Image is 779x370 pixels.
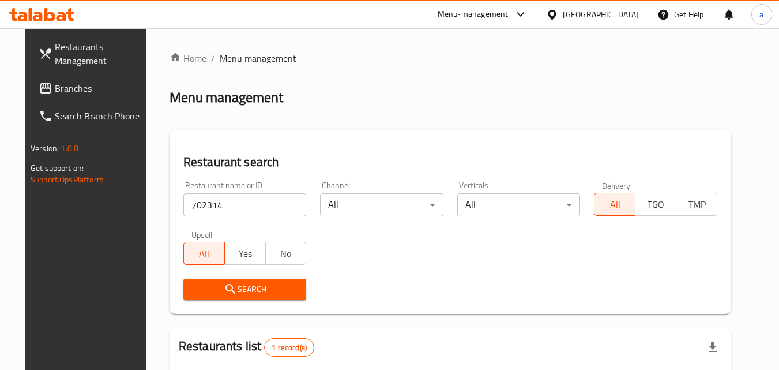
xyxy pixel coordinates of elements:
[640,196,672,213] span: TGO
[170,51,206,65] a: Home
[699,334,727,361] div: Export file
[320,193,443,216] div: All
[29,74,155,102] a: Branches
[457,193,581,216] div: All
[61,141,78,156] span: 1.0.0
[229,245,261,262] span: Yes
[676,193,717,216] button: TMP
[270,245,302,262] span: No
[183,242,225,265] button: All
[170,51,731,65] nav: breadcrumb
[29,33,155,74] a: Restaurants Management
[264,338,314,357] div: Total records count
[189,245,220,262] span: All
[224,242,266,265] button: Yes
[265,242,307,265] button: No
[635,193,676,216] button: TGO
[31,172,104,187] a: Support.OpsPlatform
[563,8,639,21] div: [GEOGRAPHIC_DATA]
[602,181,631,189] label: Delivery
[170,88,283,107] h2: Menu management
[179,338,314,357] h2: Restaurants list
[55,81,146,95] span: Branches
[55,109,146,123] span: Search Branch Phone
[55,40,146,68] span: Restaurants Management
[220,51,296,65] span: Menu management
[29,102,155,130] a: Search Branch Phone
[31,141,59,156] span: Version:
[759,8,763,21] span: a
[31,160,84,175] span: Get support on:
[265,342,314,353] span: 1 record(s)
[183,154,717,171] h2: Restaurant search
[211,51,215,65] li: /
[193,282,298,297] span: Search
[183,193,307,216] input: Search for restaurant name or ID..
[183,279,307,300] button: Search
[438,8,509,21] div: Menu-management
[599,196,631,213] span: All
[681,196,713,213] span: TMP
[191,230,213,238] label: Upsell
[594,193,635,216] button: All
